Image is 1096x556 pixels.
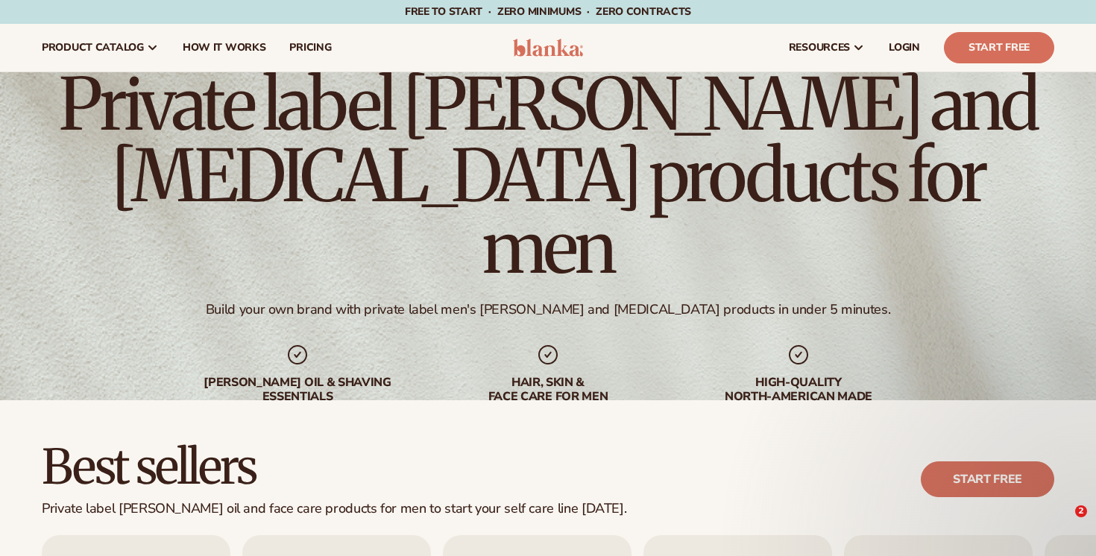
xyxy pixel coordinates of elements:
span: resources [789,42,850,54]
div: High-quality North-american made [703,376,894,404]
img: logo [513,39,584,57]
h2: Best sellers [42,442,626,492]
a: product catalog [30,24,171,72]
span: product catalog [42,42,144,54]
a: resources [777,24,877,72]
div: Private label [PERSON_NAME] oil and face care products for men to start your self care line [DATE]. [42,501,626,517]
a: LOGIN [877,24,932,72]
span: pricing [289,42,331,54]
div: [PERSON_NAME] oil & shaving essentials [202,376,393,404]
span: How It Works [183,42,266,54]
a: How It Works [171,24,278,72]
a: pricing [277,24,343,72]
iframe: Intercom live chat [1045,505,1080,541]
h1: Private label [PERSON_NAME] and [MEDICAL_DATA] products for men [42,69,1054,283]
span: Free to start · ZERO minimums · ZERO contracts [405,4,691,19]
div: hair, skin & face care for men [453,376,643,404]
span: LOGIN [889,42,920,54]
a: Start Free [944,32,1054,63]
span: 2 [1075,505,1087,517]
div: Build your own brand with private label men's [PERSON_NAME] and [MEDICAL_DATA] products in under ... [206,301,890,318]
